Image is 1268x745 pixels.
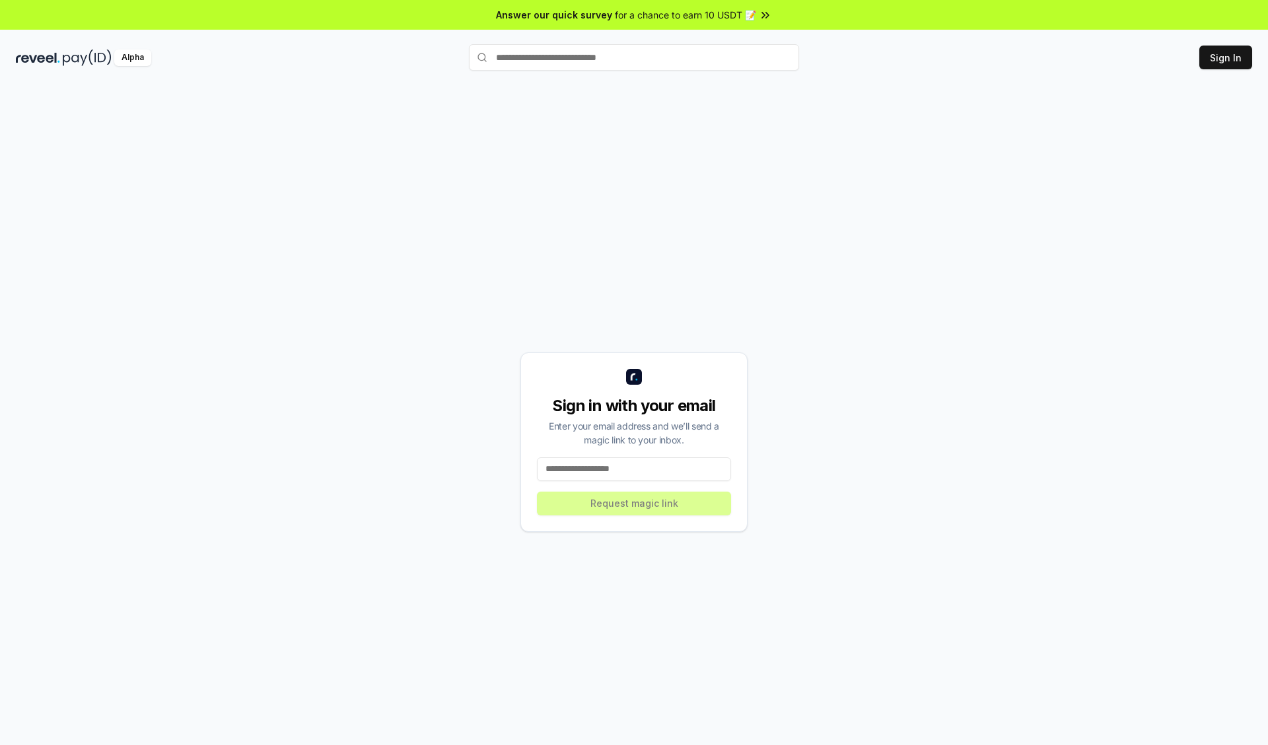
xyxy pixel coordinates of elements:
span: for a chance to earn 10 USDT 📝 [615,8,756,22]
span: Answer our quick survey [496,8,612,22]
img: pay_id [63,49,112,66]
div: Sign in with your email [537,395,731,416]
img: logo_small [626,369,642,385]
div: Enter your email address and we’ll send a magic link to your inbox. [537,419,731,447]
div: Alpha [114,49,151,66]
img: reveel_dark [16,49,60,66]
button: Sign In [1199,46,1252,69]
